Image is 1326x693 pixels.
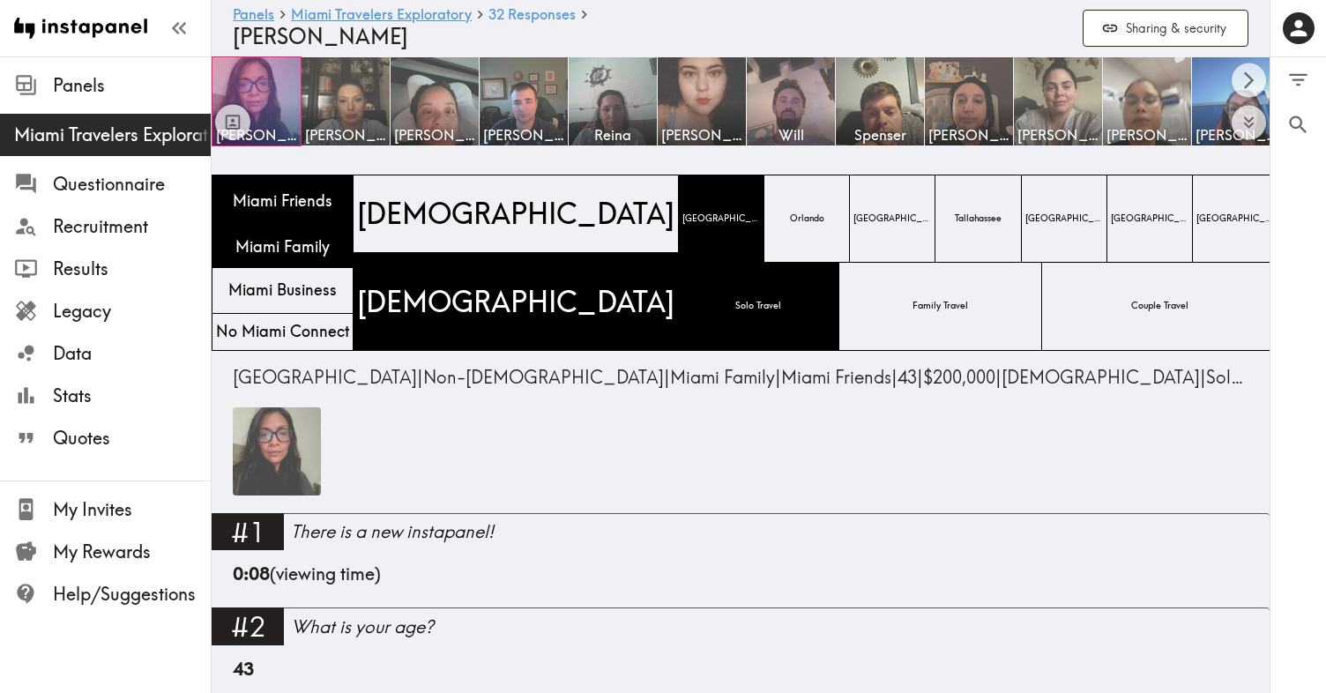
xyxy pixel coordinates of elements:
a: [PERSON_NAME] [391,56,480,146]
span: | [233,366,423,388]
span: My Invites [53,497,211,522]
button: Scroll right [1232,63,1266,98]
span: No Miami Connect [212,317,353,346]
span: Family Travel [909,296,972,317]
span: My Rewards [53,540,211,564]
div: There is a new instapanel! [291,519,1270,544]
span: [PERSON_NAME] [305,125,386,145]
span: | [781,366,898,388]
span: [DEMOGRAPHIC_DATA] [1002,366,1200,388]
span: Help/Suggestions [53,582,211,607]
div: #1 [212,513,284,550]
span: [DEMOGRAPHIC_DATA] [354,279,678,325]
span: Quotes [53,426,211,451]
span: Questionnaire [53,172,211,197]
span: [PERSON_NAME] [394,125,475,145]
img: Thumbnail [233,407,321,496]
span: Miami Family [670,366,775,388]
span: | [898,366,923,388]
a: Miami Travelers Exploratory [291,7,472,24]
span: Miami Travelers Exploratory [14,123,211,147]
span: [GEOGRAPHIC_DATA] [1107,209,1192,228]
button: Expand to show all items [1232,106,1266,140]
span: Reina [572,125,653,145]
span: Will [750,125,831,145]
span: [GEOGRAPHIC_DATA] [1193,209,1278,228]
a: [PERSON_NAME] [925,56,1014,146]
a: Panels [233,7,274,24]
button: Filter Responses [1270,57,1326,102]
span: | [1002,366,1206,388]
span: [PERSON_NAME] [1196,125,1277,145]
a: 32 Responses [488,7,576,24]
div: #2 [212,607,284,645]
a: [PERSON_NAME] [1103,56,1192,146]
span: [PERSON_NAME] [216,125,297,145]
span: Recruitment [53,214,211,239]
a: Will [747,56,836,146]
span: $200,000 [923,366,995,388]
span: [GEOGRAPHIC_DATA] [233,366,417,388]
span: 32 Responses [488,7,576,21]
span: | [670,366,781,388]
a: [PERSON_NAME] [212,56,302,146]
button: Toggle between responses and questions [215,104,250,139]
span: | [923,366,1002,388]
span: [GEOGRAPHIC_DATA] [850,209,935,228]
span: 43 [898,366,917,388]
span: Solo Travel [732,296,785,317]
span: [PERSON_NAME] [483,125,564,145]
span: Couple Travel [1128,296,1192,317]
span: Miami Friends [781,366,891,388]
span: [PERSON_NAME] [1017,125,1099,145]
b: 0:08 [233,563,270,585]
span: Stats [53,384,211,408]
span: Spenser [839,125,920,145]
span: Miami Business [225,276,340,304]
span: [PERSON_NAME] [928,125,1009,145]
a: [PERSON_NAME] [1014,56,1103,146]
a: Spenser [836,56,925,146]
span: | [423,366,670,388]
button: Search [1270,102,1326,147]
span: | [1206,366,1298,388]
button: Sharing & security [1083,10,1248,48]
span: Miami Friends [229,187,336,215]
span: Search [1286,113,1310,137]
span: [PERSON_NAME] [661,125,742,145]
span: [PERSON_NAME] [1106,125,1188,145]
div: What is your age? [291,615,1270,639]
span: Non-[DEMOGRAPHIC_DATA] [423,366,664,388]
span: Results [53,257,211,281]
span: Tallahassee [951,209,1005,228]
span: Orlando [786,209,828,228]
span: [PERSON_NAME] [233,23,408,49]
a: [PERSON_NAME] [658,56,747,146]
span: [GEOGRAPHIC_DATA] [679,209,764,228]
span: Solo Travel [1206,366,1292,388]
div: (viewing time) [233,562,1248,607]
a: Reina [569,56,658,146]
a: [PERSON_NAME] [480,56,569,146]
span: Data [53,341,211,366]
a: [PERSON_NAME] [302,56,391,146]
span: Miami Family [232,233,333,261]
a: [PERSON_NAME] [1192,56,1281,146]
a: #2What is your age? [212,607,1270,656]
span: Filter Responses [1286,68,1310,92]
span: [GEOGRAPHIC_DATA] [1022,209,1106,228]
span: Panels [53,73,211,98]
span: Legacy [53,299,211,324]
span: [DEMOGRAPHIC_DATA] [354,190,678,237]
a: #1There is a new instapanel! [212,513,1270,562]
